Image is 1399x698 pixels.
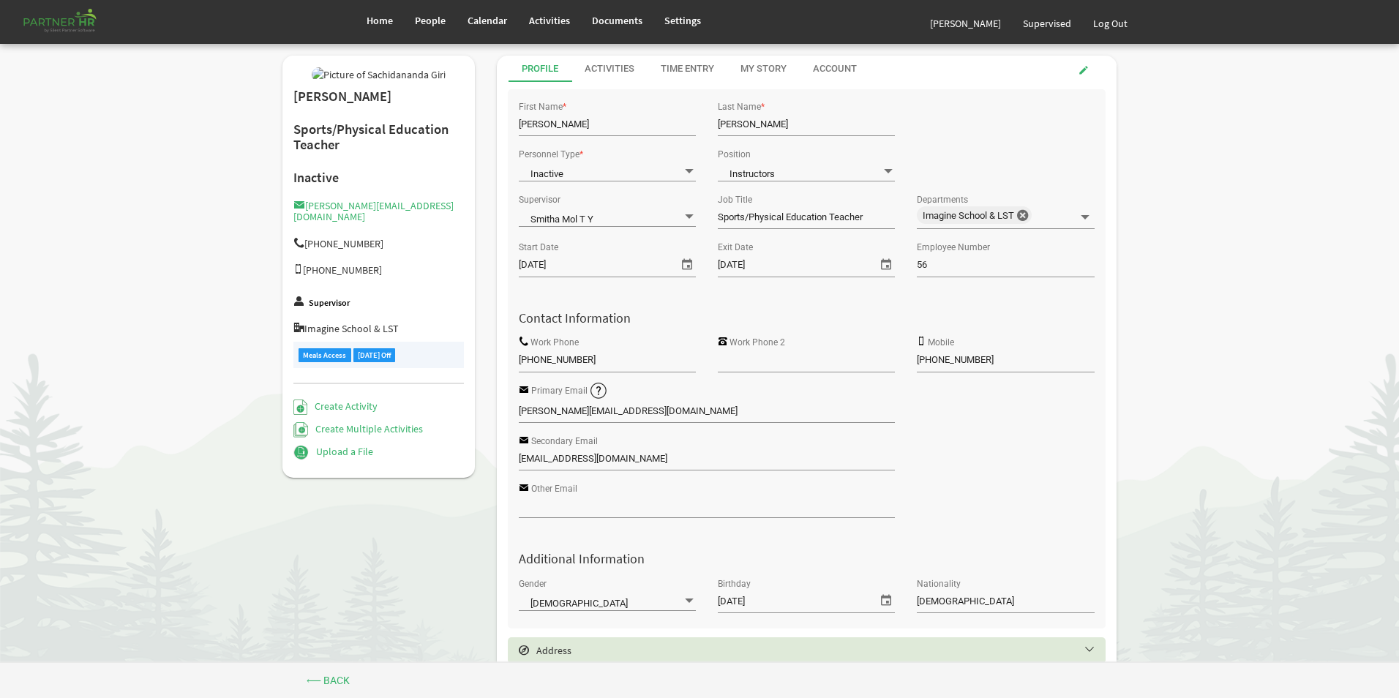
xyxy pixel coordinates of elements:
[592,14,642,27] span: Documents
[531,437,598,446] label: Secondary Email
[519,645,529,656] span: Select
[415,14,446,27] span: People
[718,195,752,205] label: Job Title
[1023,17,1071,30] span: Supervised
[309,299,350,308] label: Supervisor
[293,422,423,435] a: Create Multiple Activities
[718,150,751,160] label: Position
[531,386,588,396] label: Primary Email
[519,579,547,589] label: Gender
[353,348,396,362] div: [DATE] Off
[917,206,1032,224] span: Imagine School & LST
[1012,3,1082,44] a: Supervised
[718,579,751,589] label: Birthday
[522,62,558,76] div: Profile
[293,399,307,415] img: Create Activity
[718,243,753,252] label: Exit Date
[508,552,1106,566] h4: Additional Information
[585,62,634,76] div: Activities
[293,323,464,334] h5: Imagine School & LST
[661,62,714,76] div: Time Entry
[519,645,1117,656] h5: Address
[519,243,558,252] label: Start Date
[299,348,351,362] div: Meals Access
[293,170,464,185] h4: Inactive
[917,579,961,589] label: Nationality
[312,67,446,82] img: Picture of Sachidananda Giri
[509,56,1129,82] div: tab-header
[917,195,968,205] label: Departments
[1082,3,1139,44] a: Log Out
[293,199,454,223] a: [PERSON_NAME][EMAIL_ADDRESS][DOMAIN_NAME]
[917,243,990,252] label: Employee Number
[519,195,560,205] label: Supervisor
[293,422,308,438] img: Create Multiple Activities
[919,3,1012,44] a: [PERSON_NAME]
[531,484,577,494] label: Other Email
[508,311,1106,326] h4: Contact Information
[293,264,464,276] h5: [PHONE_NUMBER]
[590,382,608,400] img: question-sm.png
[293,399,378,413] a: Create Activity
[468,14,507,27] span: Calendar
[519,102,563,112] label: First Name
[530,338,579,348] label: Work Phone
[729,338,785,348] label: Work Phone 2
[718,102,761,112] label: Last Name
[529,14,570,27] span: Activities
[293,445,373,458] a: Upload a File
[813,62,857,76] div: Account
[293,445,309,460] img: Upload a File
[519,150,580,160] label: Personnel Type
[293,122,464,152] h2: Sports/Physical Education Teacher
[293,89,464,105] h2: [PERSON_NAME]
[293,238,464,249] h5: [PHONE_NUMBER]
[678,255,696,274] span: select
[928,338,954,348] label: Mobile
[367,14,393,27] span: Home
[923,210,1017,221] span: Imagine School & LST
[877,590,895,609] span: select
[877,255,895,274] span: select
[740,62,787,76] div: My Story
[664,14,701,27] span: Settings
